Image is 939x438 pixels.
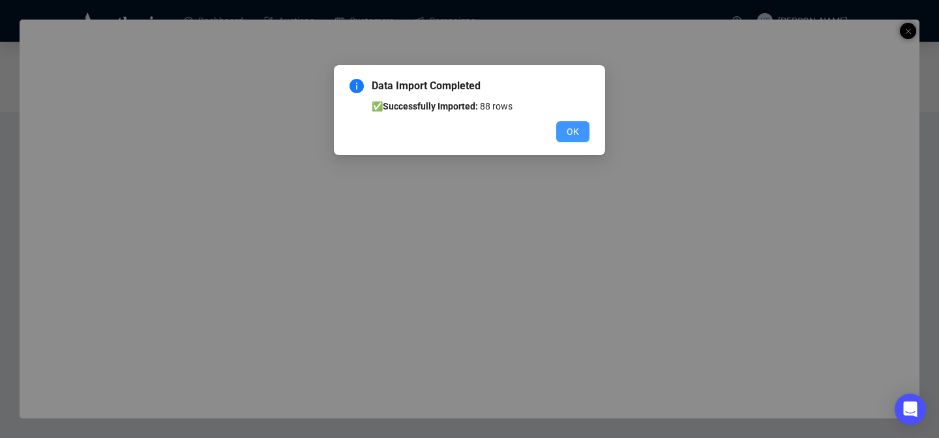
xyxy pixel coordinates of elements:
[556,121,589,142] button: OK
[372,99,589,113] li: ✅ 88 rows
[567,124,579,139] span: OK
[383,101,478,111] b: Successfully Imported:
[350,79,364,93] span: info-circle
[372,78,589,94] span: Data Import Completed
[895,394,926,425] div: Open Intercom Messenger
